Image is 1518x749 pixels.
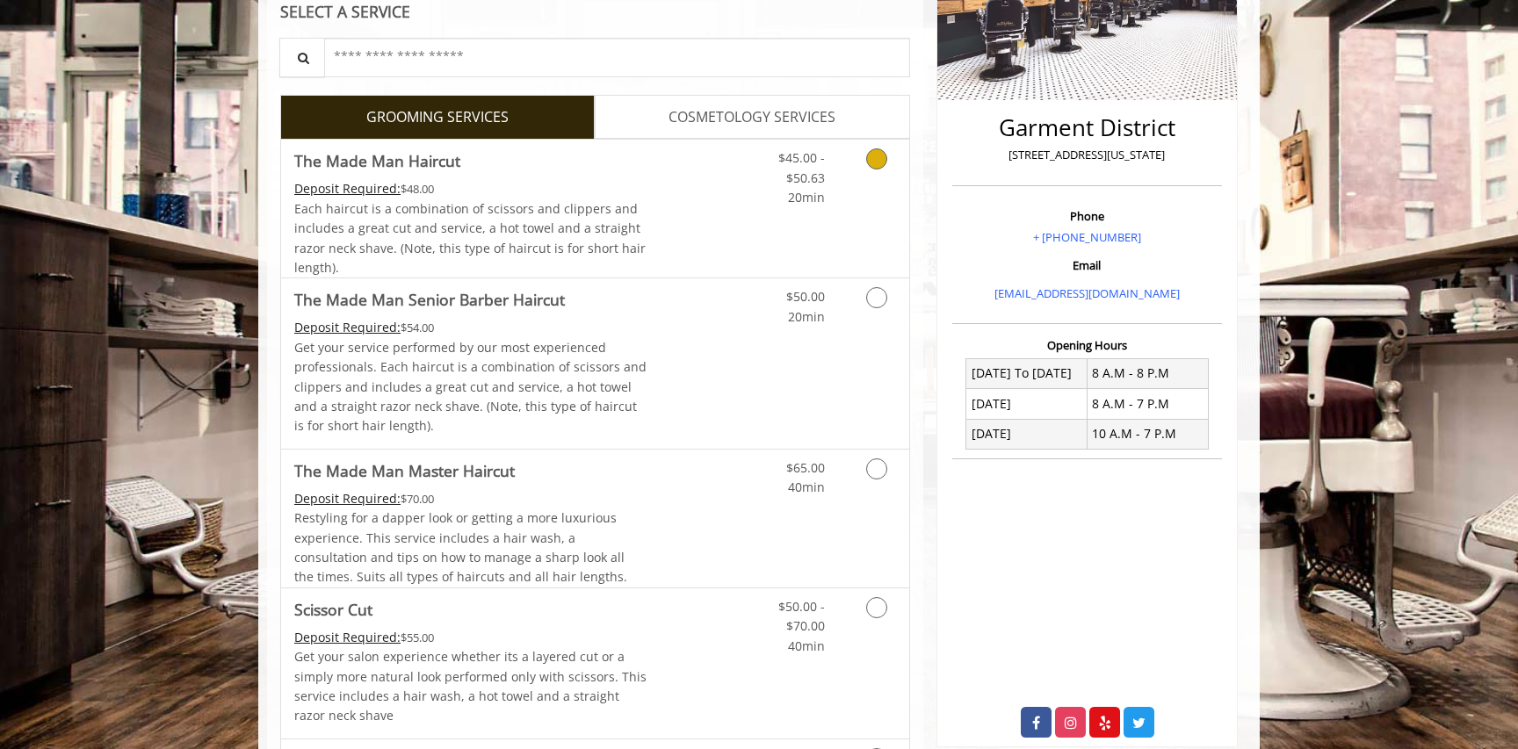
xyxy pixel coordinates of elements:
[957,115,1218,140] h2: Garment District
[788,308,825,325] span: 20min
[952,339,1222,351] h3: Opening Hours
[294,200,646,276] span: Each haircut is a combination of scissors and clippers and includes a great cut and service, a ho...
[669,106,835,129] span: COSMETOLOGY SERVICES
[966,419,1088,449] td: [DATE]
[294,179,647,198] div: $48.00
[778,598,825,634] span: $50.00 - $70.00
[788,479,825,495] span: 40min
[294,318,647,337] div: $54.00
[788,637,825,654] span: 40min
[366,106,509,129] span: GROOMING SERVICES
[279,38,325,77] button: Service Search
[294,647,647,726] p: Get your salon experience whether its a layered cut or a simply more natural look performed only ...
[294,148,460,173] b: The Made Man Haircut
[1087,419,1208,449] td: 10 A.M - 7 P.M
[294,597,372,622] b: Scissor Cut
[966,358,1088,388] td: [DATE] To [DATE]
[957,146,1218,164] p: [STREET_ADDRESS][US_STATE]
[294,180,401,197] span: This service needs some Advance to be paid before we block your appointment
[1087,358,1208,388] td: 8 A.M - 8 P.M
[294,628,647,647] div: $55.00
[778,149,825,185] span: $45.00 - $50.63
[1087,389,1208,419] td: 8 A.M - 7 P.M
[294,490,401,507] span: This service needs some Advance to be paid before we block your appointment
[994,285,1180,301] a: [EMAIL_ADDRESS][DOMAIN_NAME]
[957,259,1218,271] h3: Email
[294,458,515,483] b: The Made Man Master Haircut
[294,338,647,436] p: Get your service performed by our most experienced professionals. Each haircut is a combination o...
[786,459,825,476] span: $65.00
[1033,229,1141,245] a: + [PHONE_NUMBER]
[957,210,1218,222] h3: Phone
[966,389,1088,419] td: [DATE]
[294,629,401,645] span: This service needs some Advance to be paid before we block your appointment
[294,489,647,508] div: $70.00
[280,4,910,20] div: SELECT A SERVICE
[786,288,825,305] span: $50.00
[294,509,627,585] span: Restyling for a dapper look or getting a more luxurious experience. This service includes a hair ...
[294,287,565,312] b: The Made Man Senior Barber Haircut
[294,319,401,335] span: This service needs some Advance to be paid before we block your appointment
[788,189,825,205] span: 20min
